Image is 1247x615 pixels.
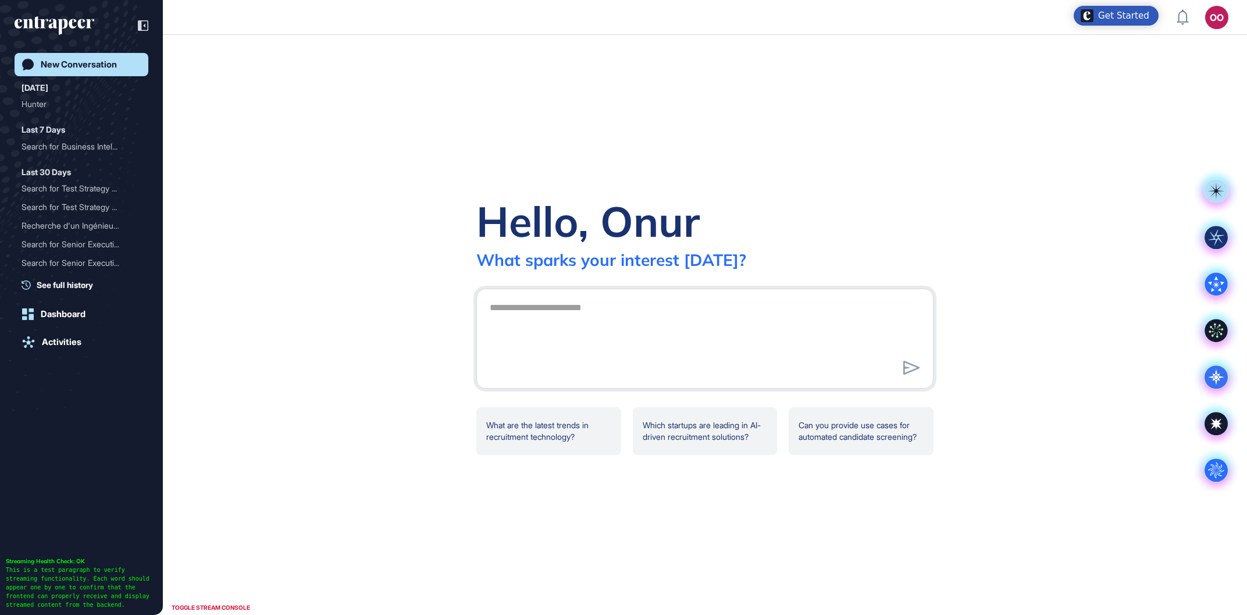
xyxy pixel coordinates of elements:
div: What are the latest trends in recruitment technology? [476,407,621,455]
div: Search for Senior Executives in Digital Banking at Coop Bank, Luminor, Lunar, Tuum, and Doconomy [22,254,141,272]
div: Last 7 Days [22,123,65,137]
div: Hunter [22,95,141,113]
div: [DATE] [22,81,48,95]
div: Last 30 Days [22,165,71,179]
a: Dashboard [15,303,148,326]
div: Hunter [22,95,132,113]
div: Search for Business Intel... [22,137,132,156]
div: Search for Test Strategy and Planning Engineers with Experience in L2/L3 Automated Driving and AD... [22,179,141,198]
div: Dashboard [41,309,85,319]
div: entrapeer-logo [15,16,94,35]
button: OO [1205,6,1228,29]
div: Search for Business Intelligence Manager candidates in Turkey with Power BI skills from Nielsen, ... [22,137,141,156]
div: Search for Test Strategy ... [22,179,132,198]
div: What sparks your interest [DATE]? [476,250,746,270]
div: Search for Senior Executi... [22,235,132,254]
a: Activities [15,330,148,354]
a: See full history [22,279,148,291]
div: New Conversation [41,59,117,70]
span: See full history [37,279,93,291]
a: New Conversation [15,53,148,76]
div: Which startups are leading in AI-driven recruitment solutions? [633,407,778,455]
div: Recherche d'un Ingénieur ... [22,216,132,235]
div: Activities [42,337,81,347]
div: Can you provide use cases for automated candidate screening? [789,407,934,455]
div: TOGGLE STREAM CONSOLE [169,600,253,615]
div: Recherche d'un Ingénieur en Stratégie et Plan de Test AD H/F pour la région MENA et Afrique [22,216,141,235]
div: Search for Test Strategy and Planning Engineers in Automated Driving with Experience in ADAS and ... [22,198,141,216]
div: Open Get Started checklist [1074,6,1159,26]
div: Hello, Onur [476,195,700,247]
div: Get Started [1098,10,1149,22]
div: Search for Test Strategy ... [22,198,132,216]
div: Search for Senior Executi... [22,254,132,272]
div: Search for Senior Executives and Directors at Coop Pank AS in Digital Banking and IT [22,235,141,254]
img: launcher-image-alternative-text [1081,9,1093,22]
